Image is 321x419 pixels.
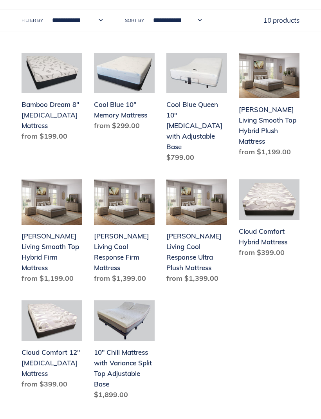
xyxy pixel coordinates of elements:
[263,16,299,24] span: 10 products
[94,53,155,134] a: Cool Blue 10" Memory Mattress
[22,300,82,392] a: Cloud Comfort 12" Memory Foam Mattress
[22,17,43,24] label: Filter by
[94,300,155,403] a: 10" Chill Mattress with Variance Split Top Adjustable Base
[22,179,82,287] a: Scott Living Smooth Top Hybrid Firm Mattress
[125,17,144,24] label: Sort by
[22,53,82,144] a: Bamboo Dream 8" Memory Foam Mattress
[239,179,299,260] a: Cloud Comfort Hybrid Mattress
[239,53,299,160] a: Scott Living Smooth Top Hybrid Plush Mattress
[166,53,227,166] a: Cool Blue Queen 10" Memory Foam with Adjustable Base
[94,179,155,287] a: Scott Living Cool Response Firm Mattress
[166,179,227,287] a: Scott Living Cool Response Ultra Plush Mattress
